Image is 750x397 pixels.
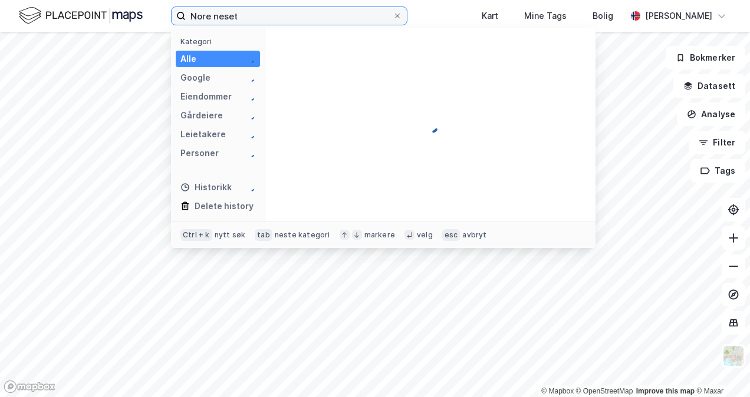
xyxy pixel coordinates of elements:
button: Bokmerker [666,46,745,70]
div: Kontrollprogram for chat [691,340,750,397]
div: Kategori [180,37,260,46]
div: neste kategori [275,230,330,240]
img: spinner.a6d8c91a73a9ac5275cf975e30b51cfb.svg [246,148,255,158]
div: esc [442,229,460,241]
div: Delete history [195,199,254,213]
div: Eiendommer [180,90,232,104]
img: spinner.a6d8c91a73a9ac5275cf975e30b51cfb.svg [246,73,255,82]
button: Analyse [677,102,745,126]
div: Google [180,71,210,85]
a: Mapbox [541,387,574,395]
a: Improve this map [636,387,695,395]
div: Alle [180,52,196,66]
div: Bolig [593,9,613,23]
iframe: Chat Widget [691,340,750,397]
button: Filter [689,131,745,154]
div: markere [364,230,395,240]
img: logo.f888ab2527a4732fd821a326f86c7f29.svg [19,5,143,26]
div: tab [255,229,272,241]
div: avbryt [462,230,486,240]
img: spinner.a6d8c91a73a9ac5275cf975e30b51cfb.svg [246,92,255,101]
img: spinner.a6d8c91a73a9ac5275cf975e30b51cfb.svg [246,111,255,120]
button: Datasett [673,74,745,98]
div: Leietakere [180,127,226,141]
a: OpenStreetMap [576,387,633,395]
div: [PERSON_NAME] [645,9,712,23]
div: nytt søk [215,230,246,240]
div: velg [417,230,433,240]
img: spinner.a6d8c91a73a9ac5275cf975e30b51cfb.svg [246,183,255,192]
img: spinner.a6d8c91a73a9ac5275cf975e30b51cfb.svg [421,115,440,134]
div: Kart [482,9,498,23]
a: Mapbox homepage [4,380,55,393]
div: Ctrl + k [180,229,212,241]
img: spinner.a6d8c91a73a9ac5275cf975e30b51cfb.svg [246,130,255,139]
div: Mine Tags [524,9,567,23]
img: spinner.a6d8c91a73a9ac5275cf975e30b51cfb.svg [246,54,255,64]
div: Historikk [180,180,232,194]
input: Søk på adresse, matrikkel, gårdeiere, leietakere eller personer [186,7,393,25]
div: Personer [180,146,219,160]
button: Tags [690,159,745,183]
div: Gårdeiere [180,108,223,123]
